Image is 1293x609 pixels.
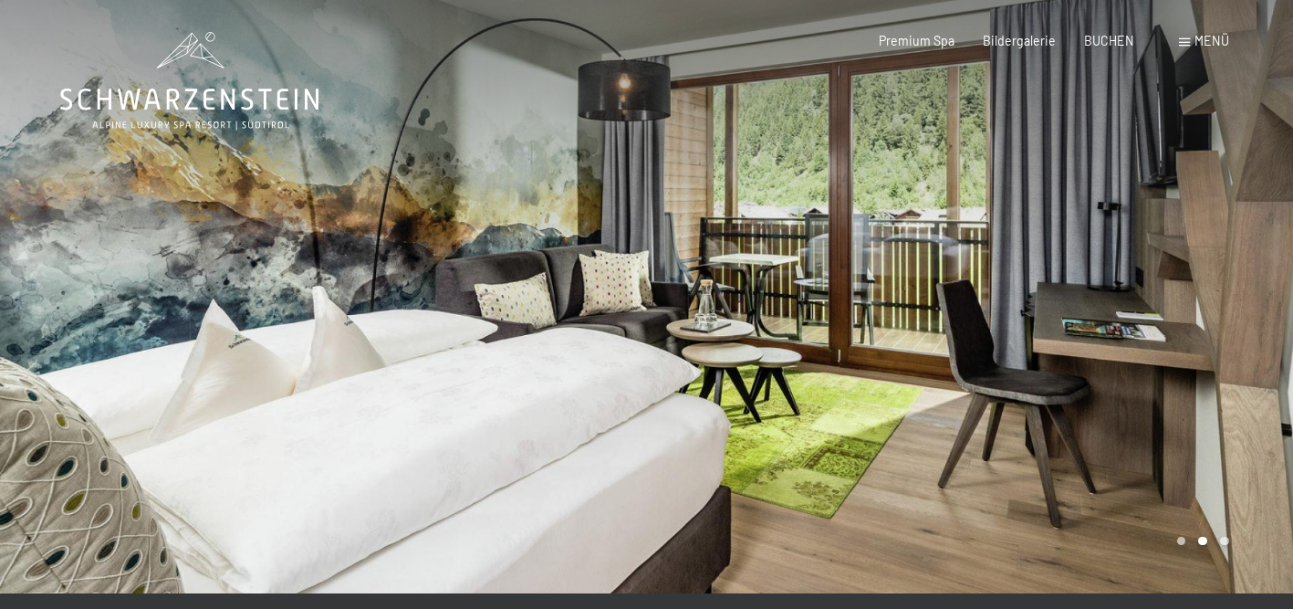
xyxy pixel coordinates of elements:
[879,33,954,48] a: Premium Spa
[983,33,1056,48] a: Bildergalerie
[1194,33,1229,48] span: Menü
[1084,33,1134,48] a: BUCHEN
